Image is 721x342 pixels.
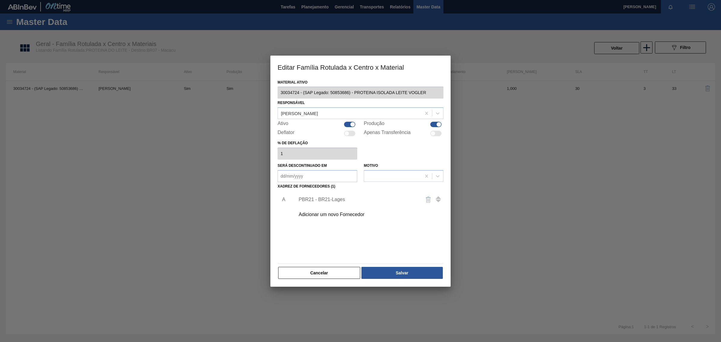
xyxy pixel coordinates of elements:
[278,184,335,188] label: Xadrez de Fornecedores (1)
[278,78,443,87] label: Material ativo
[278,139,357,148] label: % de deflação
[281,111,318,116] div: [PERSON_NAME]
[278,130,294,137] label: Deflator
[364,121,385,128] label: Produção
[278,121,288,128] label: Ativo
[361,267,443,279] button: Salvar
[270,56,451,78] h3: Editar Família Rotulada x Centro x Material
[278,192,287,207] li: A
[278,267,360,279] button: Cancelar
[299,212,416,217] div: Adicionar um novo Fornecedor
[364,163,378,168] label: Motivo
[299,197,416,202] div: PBR21 - BR21-Lages
[421,192,436,207] button: delete-icon
[425,196,432,203] img: delete-icon
[278,163,327,168] label: Será descontinuado em
[278,101,305,105] label: Responsável
[278,170,357,182] input: dd/mm/yyyy
[364,130,411,137] label: Apenas Transferência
